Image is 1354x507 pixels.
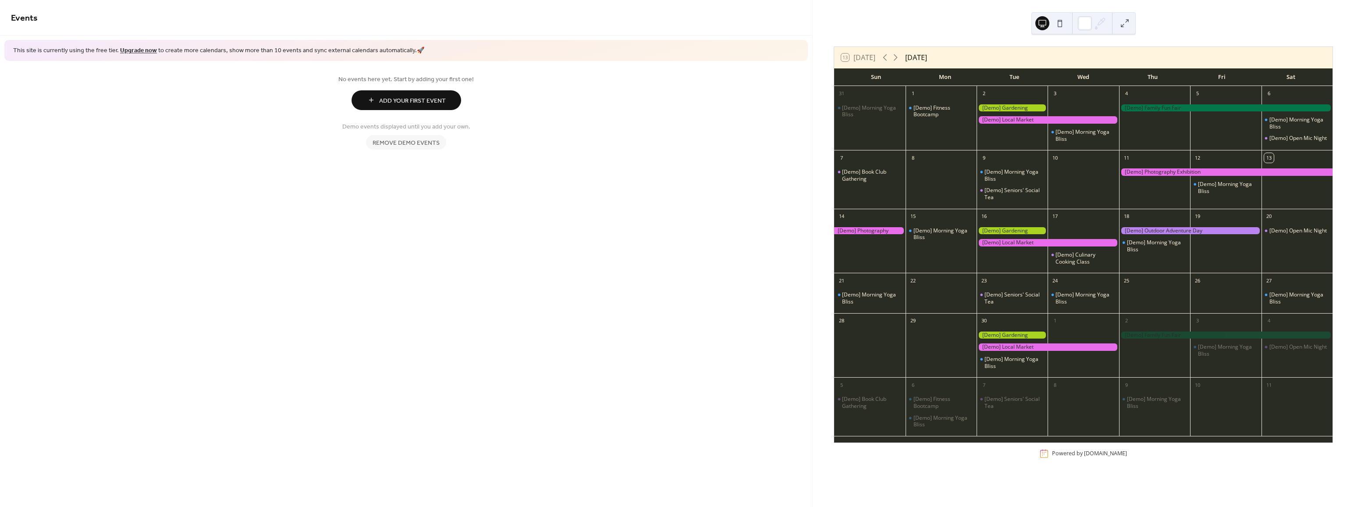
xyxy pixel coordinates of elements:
[1127,239,1187,253] div: [Demo] Morning Yoga Bliss
[1269,135,1327,142] div: [Demo] Open Mic Night
[977,396,1048,409] div: [Demo] Seniors' Social Tea
[842,291,902,305] div: [Demo] Morning Yoga Bliss
[373,138,440,147] span: Remove demo events
[1122,153,1131,163] div: 11
[1193,316,1202,326] div: 3
[1193,276,1202,286] div: 26
[834,227,905,235] div: [Demo] Photography Exhibition
[1119,396,1190,409] div: [Demo] Morning Yoga Bliss
[979,276,989,286] div: 23
[837,276,846,286] div: 21
[1084,450,1127,457] a: [DOMAIN_NAME]
[1193,153,1202,163] div: 12
[913,414,973,428] div: [Demo] Morning Yoga Bliss
[1122,380,1131,390] div: 9
[908,380,918,390] div: 6
[1264,153,1274,163] div: 13
[908,212,918,221] div: 15
[984,356,1044,369] div: [Demo] Morning Yoga Bliss
[837,380,846,390] div: 5
[913,227,973,241] div: [Demo] Morning Yoga Bliss
[913,396,973,409] div: [Demo] Fitness Bootcamp
[1050,380,1060,390] div: 8
[120,45,157,57] a: Upgrade now
[13,46,424,55] span: This site is currently using the free tier. to create more calendars, show more than 10 events an...
[977,343,1119,351] div: [Demo] Local Market
[1049,68,1118,86] div: Wed
[977,104,1048,112] div: [Demo] Gardening Workshop
[342,122,470,131] span: Demo events displayed until you add your own.
[908,276,918,286] div: 22
[366,135,446,150] button: Remove demo events
[1262,227,1333,234] div: [Demo] Open Mic Night
[980,68,1049,86] div: Tue
[1119,239,1190,253] div: [Demo] Morning Yoga Bliss
[842,168,902,182] div: [Demo] Book Club Gathering
[1055,251,1115,265] div: [Demo] Culinary Cooking Class
[1256,68,1326,86] div: Sat
[906,104,977,118] div: [Demo] Fitness Bootcamp
[837,316,846,326] div: 28
[906,396,977,409] div: [Demo] Fitness Bootcamp
[977,356,1048,369] div: [Demo] Morning Yoga Bliss
[1190,181,1261,194] div: [Demo] Morning Yoga Bliss
[837,153,846,163] div: 7
[1269,227,1327,234] div: [Demo] Open Mic Night
[1055,291,1115,305] div: [Demo] Morning Yoga Bliss
[1264,276,1274,286] div: 27
[1269,343,1327,350] div: [Demo] Open Mic Night
[1122,89,1131,99] div: 4
[1262,116,1333,130] div: [Demo] Morning Yoga Bliss
[977,116,1119,124] div: [Demo] Local Market
[1193,89,1202,99] div: 5
[1052,450,1127,457] div: Powered by
[977,239,1119,246] div: [Demo] Local Market
[908,153,918,163] div: 8
[834,291,905,305] div: [Demo] Morning Yoga Bliss
[977,187,1048,200] div: [Demo] Seniors' Social Tea
[984,291,1044,305] div: [Demo] Seniors' Social Tea
[910,68,980,86] div: Mon
[1193,212,1202,221] div: 19
[1127,396,1187,409] div: [Demo] Morning Yoga Bliss
[837,212,846,221] div: 14
[379,96,446,105] span: Add Your First Event
[1050,89,1060,99] div: 3
[913,104,973,118] div: [Demo] Fitness Bootcamp
[1119,104,1333,112] div: [Demo] Family Fun Fair
[1050,316,1060,326] div: 1
[984,168,1044,182] div: [Demo] Morning Yoga Bliss
[1193,380,1202,390] div: 10
[1055,129,1115,142] div: [Demo] Morning Yoga Bliss
[1119,227,1262,235] div: [Demo] Outdoor Adventure Day
[1118,68,1187,86] div: Thu
[906,227,977,241] div: [Demo] Morning Yoga Bliss
[1048,291,1119,305] div: [Demo] Morning Yoga Bliss
[984,396,1044,409] div: [Demo] Seniors' Social Tea
[979,89,989,99] div: 2
[1262,135,1333,142] div: [Demo] Open Mic Night
[1050,153,1060,163] div: 10
[906,414,977,428] div: [Demo] Morning Yoga Bliss
[1262,343,1333,350] div: [Demo] Open Mic Night
[1122,316,1131,326] div: 2
[834,168,905,182] div: [Demo] Book Club Gathering
[979,212,989,221] div: 16
[1269,291,1329,305] div: [Demo] Morning Yoga Bliss
[352,90,461,110] button: Add Your First Event
[1262,291,1333,305] div: [Demo] Morning Yoga Bliss
[1119,332,1333,339] div: [Demo] Family Fun Fair
[908,89,918,99] div: 1
[1119,168,1333,176] div: [Demo] Photography Exhibition
[984,187,1044,200] div: [Demo] Seniors' Social Tea
[905,52,927,63] div: [DATE]
[1048,129,1119,142] div: [Demo] Morning Yoga Bliss
[977,168,1048,182] div: [Demo] Morning Yoga Bliss
[979,380,989,390] div: 7
[977,291,1048,305] div: [Demo] Seniors' Social Tea
[1264,380,1274,390] div: 11
[1122,276,1131,286] div: 25
[841,68,910,86] div: Sun
[1187,68,1256,86] div: Fri
[11,75,801,84] span: No events here yet. Start by adding your first one!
